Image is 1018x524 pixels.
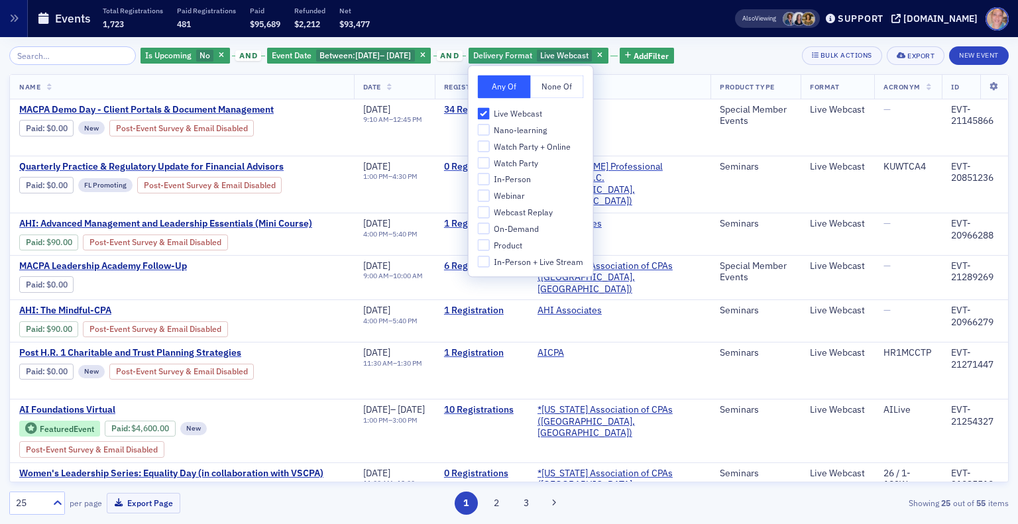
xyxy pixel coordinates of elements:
[363,115,422,124] div: –
[235,50,261,61] span: and
[177,19,191,29] span: 481
[515,492,538,515] button: 3
[26,280,42,289] a: Paid
[530,75,583,98] button: None Of
[393,115,422,124] time: 12:45 PM
[634,50,669,62] span: Add Filter
[363,467,390,479] span: [DATE]
[484,492,508,515] button: 2
[9,46,136,65] input: Search…
[478,157,584,169] label: Watch Party
[494,223,539,235] span: On-Demand
[537,305,621,317] span: AHI Associates
[478,206,490,218] input: Webcast Replay
[355,50,411,60] span: –
[887,46,944,65] button: Export
[478,190,490,202] input: Webinar
[19,120,74,136] div: Paid: 34 - $0
[720,347,791,359] div: Seminars
[742,14,776,23] span: Viewing
[363,316,388,325] time: 4:00 PM
[398,403,425,415] span: [DATE]
[810,305,865,317] div: Live Webcast
[19,260,242,272] a: MACPA Leadership Academy Follow-Up
[540,50,589,60] span: Live Webcast
[339,19,370,29] span: $93,477
[494,158,538,169] span: Watch Party
[494,125,547,136] span: Nano-learning
[363,260,390,272] span: [DATE]
[363,346,390,358] span: [DATE]
[820,52,872,59] div: Bulk Actions
[16,496,45,510] div: 25
[494,141,571,152] span: Watch Party + Online
[810,82,839,91] span: Format
[250,19,280,29] span: $95,689
[363,217,390,229] span: [DATE]
[810,161,865,173] div: Live Webcast
[294,19,320,29] span: $2,212
[883,217,891,229] span: —
[111,423,128,433] a: Paid
[26,180,42,190] a: Paid
[26,366,42,376] a: Paid
[478,174,490,185] input: In-Person
[720,468,791,480] div: Seminars
[494,256,583,268] span: In-Person + Live Stream
[685,497,1009,509] div: Showing out of items
[339,6,370,15] p: Net
[444,104,519,116] a: 34 Registrations
[141,48,230,64] div: No
[478,157,490,169] input: Watch Party
[145,50,192,60] span: Is Upcoming
[19,305,242,317] span: AHI: The Mindful-CPA
[46,123,68,133] span: $0.00
[537,347,621,359] span: AICPA
[363,229,388,238] time: 4:00 PM
[26,280,46,289] span: :
[949,46,1009,65] button: New Event
[478,75,531,98] button: Any Of
[392,172,418,181] time: 4:30 PM
[537,404,701,439] a: *[US_STATE] Association of CPAs ([GEOGRAPHIC_DATA], [GEOGRAPHIC_DATA])
[478,223,490,235] input: On-Demand
[19,104,274,116] span: MACPA Demo Day - Client Portals & Document Management
[46,324,72,334] span: $90.00
[19,177,74,193] div: Paid: 0 - $0
[19,421,100,437] div: Featured Event
[70,497,102,509] label: per page
[444,260,519,272] a: 6 Registrations
[19,441,164,457] div: Post-Event Survey
[363,272,423,280] div: –
[537,260,701,295] a: *[US_STATE] Association of CPAs ([GEOGRAPHIC_DATA], [GEOGRAPHIC_DATA])
[537,161,701,207] span: Peters Professional Education L.L.C. (Mechanicsville, VA)
[26,366,46,376] span: :
[363,103,390,115] span: [DATE]
[455,492,478,515] button: 1
[478,239,490,251] input: Product
[46,180,68,190] span: $0.00
[137,177,282,193] div: Post-Event Survey
[363,115,389,124] time: 9:10 AM
[26,324,42,334] a: Paid
[810,468,865,480] div: Live Webcast
[177,6,236,15] p: Paid Registrations
[78,121,105,134] div: New
[19,218,341,230] a: AHI: Advanced Management and Leadership Essentials (Mini Course)
[951,404,999,427] div: EVT-21254327
[986,7,1009,30] span: Profile
[494,108,542,119] span: Live Webcast
[19,321,78,337] div: Paid: 1 - $9000
[232,50,265,61] button: and
[494,174,531,185] span: In-Person
[363,172,388,181] time: 1:00 PM
[397,358,422,368] time: 1:30 PM
[469,48,608,64] div: Live Webcast
[720,260,791,284] div: Special Member Events
[883,161,933,173] div: KUWTCA4
[537,161,701,207] a: [PERSON_NAME] Professional Education L.L.C. ([GEOGRAPHIC_DATA], [GEOGRAPHIC_DATA])
[494,191,525,202] span: Webinar
[46,366,68,376] span: $0.00
[363,304,390,316] span: [DATE]
[478,256,584,268] label: In-Person + Live Stream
